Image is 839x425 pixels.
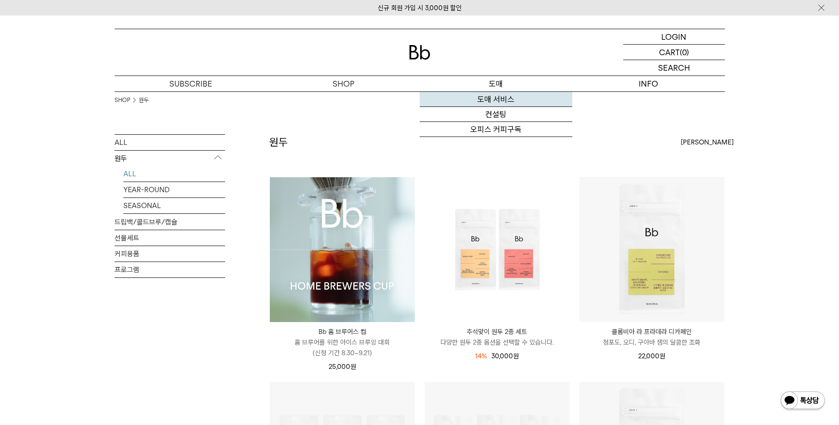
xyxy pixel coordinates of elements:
a: CART (0) [623,45,725,60]
a: SHOP [267,76,420,91]
span: 25,000 [329,363,356,371]
p: 콜롬비아 라 프라데라 디카페인 [579,326,724,337]
img: 추석맞이 원두 2종 세트 [425,177,570,322]
p: CART [659,45,680,60]
p: 홈 브루어를 위한 아이스 브루잉 대회 (신청 기간 8.30~9.21) [270,337,415,358]
span: 원 [513,352,519,360]
a: 컨설팅 [420,107,572,122]
img: Bb 홈 브루어스 컵 [270,177,415,322]
a: 원두 [139,96,149,105]
a: 추석맞이 원두 2종 세트 다양한 원두 2종 옵션을 선택할 수 있습니다. [425,326,570,348]
h2: 원두 [269,135,288,150]
span: 22,000 [638,352,665,360]
img: 카카오톡 채널 1:1 채팅 버튼 [780,391,826,412]
a: Bb 홈 브루어스 컵 홈 브루어를 위한 아이스 브루잉 대회(신청 기간 8.30~9.21) [270,326,415,358]
a: YEAR-ROUND [123,182,225,197]
p: 추석맞이 원두 2종 세트 [425,326,570,337]
p: (0) [680,45,689,60]
img: 콜롬비아 라 프라데라 디카페인 [579,177,724,322]
p: Bb 홈 브루어스 컵 [270,326,415,337]
a: 신규 회원 가입 시 3,000원 할인 [378,4,462,12]
p: 원두 [115,151,225,167]
a: SUBSCRIBE [115,76,267,91]
a: ALL [115,135,225,150]
a: 커피용품 [115,246,225,262]
a: 프로그램 [115,262,225,277]
a: 콜롬비아 라 프라데라 디카페인 청포도, 오디, 구아바 잼의 달콤한 조화 [579,326,724,348]
a: 드립백/콜드브루/캡슐 [115,214,225,230]
span: 원 [350,363,356,371]
a: SHOP [115,96,130,105]
p: 도매 [420,76,572,91]
a: 선물세트 [115,230,225,246]
p: INFO [572,76,725,91]
div: 14% [475,351,487,361]
p: 다양한 원두 2종 옵션을 선택할 수 있습니다. [425,337,570,348]
a: 오피스 커피구독 [420,122,572,137]
span: [PERSON_NAME] [681,137,734,148]
span: 원 [659,352,665,360]
p: LOGIN [661,29,686,44]
p: SEARCH [658,60,690,76]
a: LOGIN [623,29,725,45]
p: 청포도, 오디, 구아바 잼의 달콤한 조화 [579,337,724,348]
span: 30,000 [491,352,519,360]
a: SEASONAL [123,198,225,213]
img: 로고 [409,45,430,60]
a: 도매 서비스 [420,92,572,107]
a: ALL [123,166,225,182]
